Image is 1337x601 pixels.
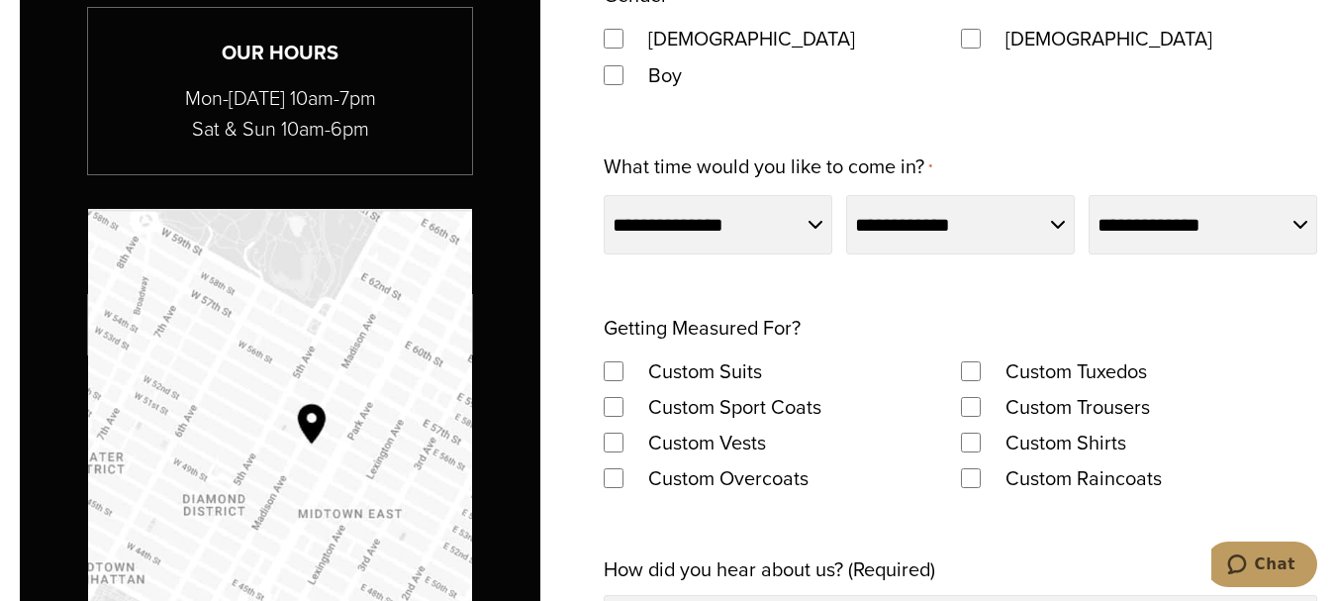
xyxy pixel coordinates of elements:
label: What time would you like to come in? [604,149,931,187]
h3: Our Hours [88,38,472,68]
iframe: Opens a widget where you can chat to one of our agents [1211,542,1317,591]
label: Custom Overcoats [628,460,828,496]
label: Custom Shirts [986,425,1146,460]
label: Custom Sport Coats [628,389,841,425]
label: [DEMOGRAPHIC_DATA] [628,21,875,56]
label: Custom Vests [628,425,786,460]
label: [DEMOGRAPHIC_DATA] [986,21,1232,56]
label: Custom Tuxedos [986,353,1167,389]
legend: Getting Measured For? [604,310,801,346]
label: Custom Raincoats [986,460,1182,496]
label: How did you hear about us? (Required) [604,551,935,587]
p: Mon-[DATE] 10am-7pm Sat & Sun 10am-6pm [88,83,472,145]
label: Boy [628,57,702,93]
label: Custom Suits [628,353,782,389]
label: Custom Trousers [986,389,1170,425]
